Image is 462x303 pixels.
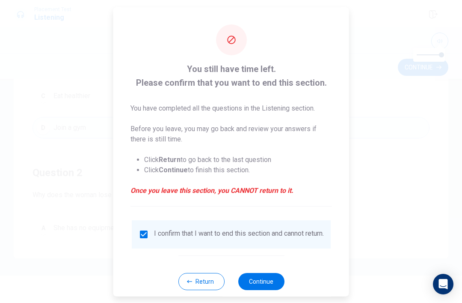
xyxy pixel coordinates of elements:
[433,274,453,294] div: Open Intercom Messenger
[144,165,332,175] li: Click to finish this section.
[154,229,324,239] div: I confirm that I want to end this section and cannot return.
[130,103,332,113] p: You have completed all the questions in the Listening section.
[238,273,284,290] button: Continue
[159,155,181,163] strong: Return
[159,165,188,174] strong: Continue
[130,62,332,89] span: You still have time left. Please confirm that you want to end this section.
[130,123,332,144] p: Before you leave, you may go back and review your answers if there is still time.
[130,185,332,195] em: Once you leave this section, you CANNOT return to it.
[144,154,332,165] li: Click to go back to the last question
[178,273,224,290] button: Return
